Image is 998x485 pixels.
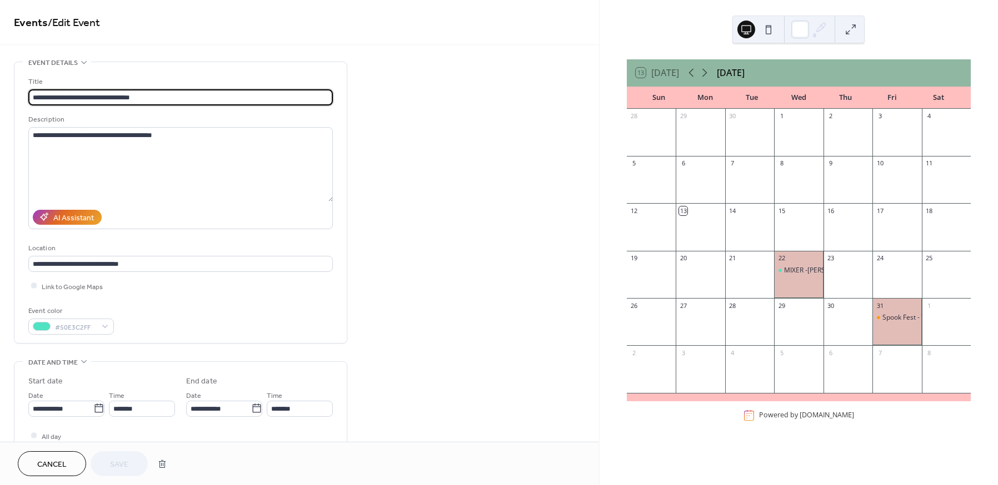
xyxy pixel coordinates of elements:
div: 19 [630,254,638,262]
span: Event details [28,57,78,69]
div: Mon [682,87,729,109]
span: Date [186,390,201,401]
div: 18 [925,206,934,215]
div: 29 [679,112,687,120]
div: 17 [876,206,884,215]
div: 26 [630,301,638,310]
div: 7 [876,348,884,357]
span: Date [28,390,43,401]
span: #50E3C2FF [55,321,96,333]
div: 13 [679,206,687,215]
div: 3 [679,348,687,357]
button: AI Assistant [33,210,102,225]
div: 29 [777,301,786,310]
div: 30 [728,112,737,120]
div: Description [28,114,331,125]
div: End date [186,376,217,387]
div: Thu [822,87,869,109]
div: MIXER -[PERSON_NAME] Chamber of Commerce [784,266,934,275]
a: Events [14,12,48,34]
div: 22 [777,254,786,262]
div: 30 [827,301,835,310]
div: 8 [925,348,934,357]
span: All day [42,431,61,442]
div: Location [28,243,331,254]
span: Cancel [37,459,67,471]
div: Title [28,76,331,88]
div: 27 [679,301,687,310]
div: Sun [636,87,682,109]
div: MIXER -Soledad Chamber of Commerce [774,266,823,275]
div: 12 [630,206,638,215]
div: 2 [827,112,835,120]
div: 1 [777,112,786,120]
div: 15 [777,206,786,215]
div: 16 [827,206,835,215]
div: 23 [827,254,835,262]
div: 4 [925,112,934,120]
div: Event color [28,305,112,317]
div: 5 [630,159,638,168]
span: Time [267,390,282,401]
div: Fri [869,87,915,109]
div: Wed [775,87,822,109]
a: [DOMAIN_NAME] [800,411,854,420]
div: 5 [777,348,786,357]
span: Date and time [28,357,78,368]
div: 24 [876,254,884,262]
span: Time [109,390,124,401]
div: AI Assistant [53,212,94,224]
div: Start date [28,376,63,387]
div: Tue [728,87,775,109]
div: Sat [915,87,962,109]
div: 6 [827,348,835,357]
div: [DATE] [717,66,745,79]
div: 31 [876,301,884,310]
div: 10 [876,159,884,168]
div: 21 [728,254,737,262]
div: 20 [679,254,687,262]
div: 28 [728,301,737,310]
div: 8 [777,159,786,168]
div: 14 [728,206,737,215]
button: Cancel [18,451,86,476]
div: Spook Fest - Trunk or Treat [872,313,921,322]
div: 2 [630,348,638,357]
div: 6 [679,159,687,168]
div: 1 [925,301,934,310]
div: 7 [728,159,737,168]
span: Link to Google Maps [42,281,103,292]
div: 3 [876,112,884,120]
div: 4 [728,348,737,357]
div: 9 [827,159,835,168]
div: 11 [925,159,934,168]
div: 28 [630,112,638,120]
div: Spook Fest - Trunk or Treat [882,313,966,322]
span: / Edit Event [48,12,100,34]
div: 25 [925,254,934,262]
div: Powered by [759,411,854,420]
